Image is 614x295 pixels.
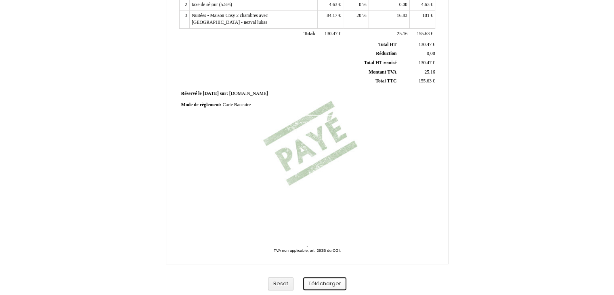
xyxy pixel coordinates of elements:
span: 155.63 [419,78,432,84]
span: Montant TVA [369,70,396,75]
span: Mode de règlement: [181,102,222,107]
span: 4.63 [329,2,337,7]
span: Total HT [378,42,396,47]
td: € [317,28,343,40]
span: 130.47 [325,31,337,36]
span: 155.63 [417,31,430,36]
span: 4.63 [421,2,429,7]
span: sur: [220,91,228,96]
span: 25.16 [397,31,407,36]
span: Total HT remisé [364,60,396,65]
td: % [343,11,369,28]
span: 130.47 [419,60,432,65]
span: Réservé le [181,91,202,96]
span: - [306,244,308,248]
span: 130.47 [419,42,432,47]
span: 25.16 [424,70,435,75]
td: € [410,11,435,28]
button: Télécharger [303,277,346,291]
span: 0 [359,2,361,7]
span: 20 [356,13,361,18]
td: € [398,77,436,86]
span: 0.00 [399,2,407,7]
span: 101 [422,13,430,18]
span: Réduction [376,51,396,56]
span: Total TTC [375,78,396,84]
span: Nuitées - Maison Cosy 2 chambres avec [GEOGRAPHIC_DATA] - nezval lukas [192,13,268,25]
td: € [398,59,436,68]
span: 84.17 [327,13,337,18]
span: [DOMAIN_NAME] [229,91,268,96]
span: 0,00 [427,51,435,56]
span: Carte Bancaire [222,102,251,107]
span: TVA non applicable, art. 293B du CGI. [274,248,341,253]
td: € [398,40,436,49]
td: 3 [179,11,189,28]
span: [DATE] [203,91,218,96]
button: Reset [268,277,293,291]
span: taxe de séjour (5.5%) [192,2,232,7]
td: € [317,11,343,28]
span: Total: [304,31,315,36]
span: 16.83 [397,13,407,18]
td: € [410,28,435,40]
